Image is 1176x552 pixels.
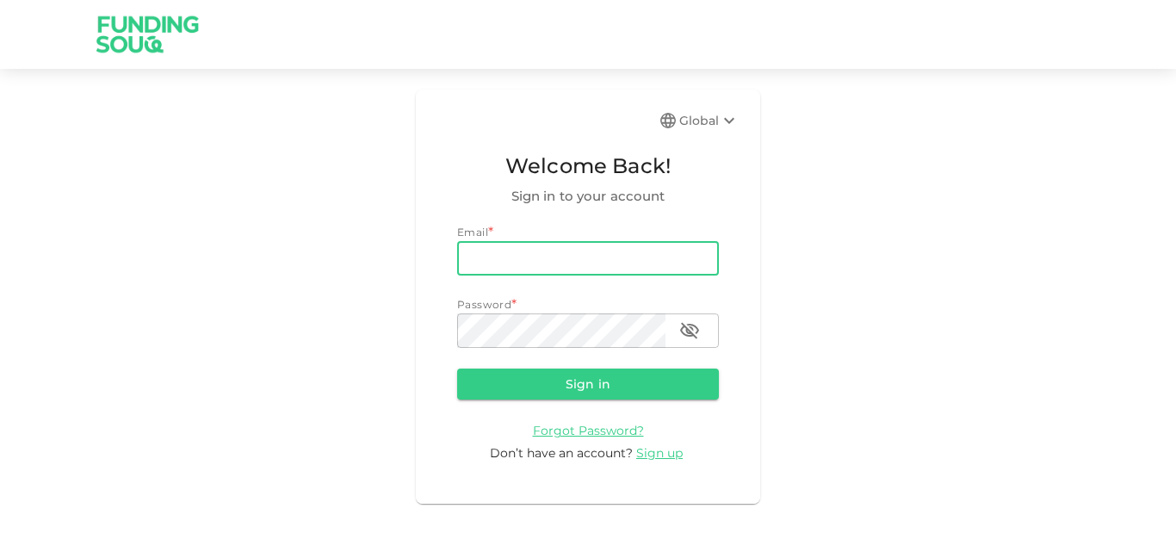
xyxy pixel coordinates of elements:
[533,422,644,438] a: Forgot Password?
[490,445,633,461] span: Don’t have an account?
[636,445,683,461] span: Sign up
[679,110,740,131] div: Global
[457,313,665,348] input: password
[457,369,719,400] button: Sign in
[533,423,644,438] span: Forgot Password?
[457,186,719,207] span: Sign in to your account
[457,226,488,239] span: Email
[457,150,719,183] span: Welcome Back!
[457,298,511,311] span: Password
[457,241,719,276] input: email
